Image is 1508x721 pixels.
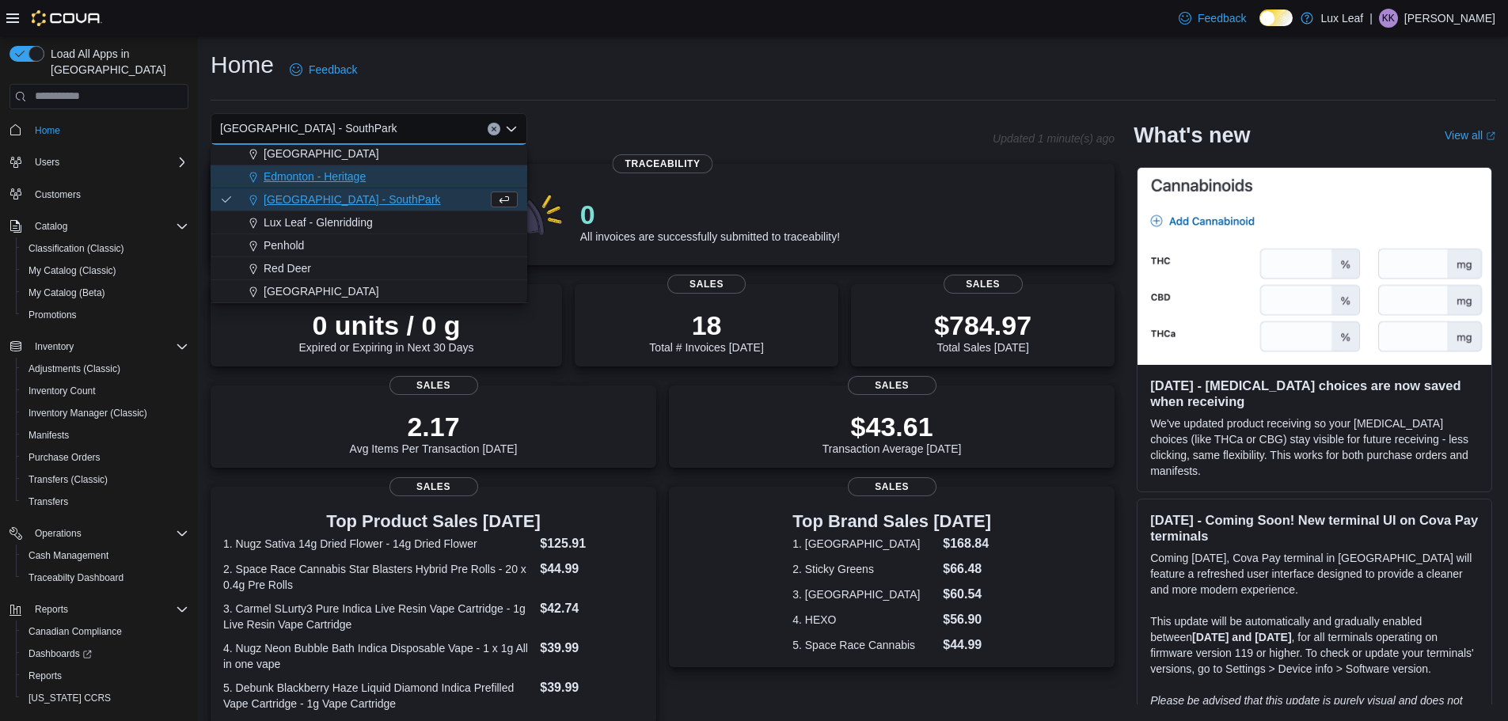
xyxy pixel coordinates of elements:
span: Canadian Compliance [22,622,188,641]
dd: $66.48 [943,560,991,579]
button: Reports [16,665,195,687]
span: Transfers (Classic) [28,473,108,486]
button: Promotions [16,304,195,326]
a: Dashboards [22,644,98,663]
span: Inventory Manager (Classic) [22,404,188,423]
span: Washington CCRS [22,689,188,708]
span: Users [28,153,188,172]
button: Classification (Classic) [16,237,195,260]
h1: Home [211,49,274,81]
p: Updated 1 minute(s) ago [993,132,1115,145]
div: Choose from the following options [211,5,527,303]
dd: $39.99 [540,639,644,658]
span: My Catalog (Beta) [22,283,188,302]
a: Feedback [1172,2,1252,34]
button: [GEOGRAPHIC_DATA] - SouthPark [211,188,527,211]
p: Lux Leaf [1321,9,1364,28]
span: Manifests [28,429,69,442]
span: Load All Apps in [GEOGRAPHIC_DATA] [44,46,188,78]
a: Classification (Classic) [22,239,131,258]
button: Close list of options [505,123,518,135]
button: Red Deer [211,257,527,280]
button: Home [3,119,195,142]
button: Inventory [3,336,195,358]
button: Operations [28,524,88,543]
div: Transaction Average [DATE] [822,411,962,455]
button: Reports [28,600,74,619]
span: Edmonton - Heritage [264,169,366,184]
a: Home [28,121,66,140]
span: Catalog [28,217,188,236]
dd: $42.74 [540,599,644,618]
div: Avg Items Per Transaction [DATE] [350,411,518,455]
span: Customers [35,188,81,201]
dt: 2. Space Race Cannabis Star Blasters Hybrid Pre Rolls - 20 x 0.4g Pre Rolls [223,561,534,593]
span: Reports [35,603,68,616]
p: [PERSON_NAME] [1404,9,1495,28]
button: Transfers (Classic) [16,469,195,491]
dt: 3. [GEOGRAPHIC_DATA] [792,586,936,602]
p: $43.61 [822,411,962,442]
dt: 5. Debunk Blackberry Haze Liquid Diamond Indica Prefilled Vape Cartridge - 1g Vape Cartridge [223,680,534,712]
span: Promotions [22,305,188,324]
span: [GEOGRAPHIC_DATA] [264,146,379,161]
span: Purchase Orders [28,451,101,464]
a: Traceabilty Dashboard [22,568,130,587]
button: Transfers [16,491,195,513]
a: Transfers [22,492,74,511]
button: Adjustments (Classic) [16,358,195,380]
span: My Catalog (Classic) [28,264,116,277]
span: [GEOGRAPHIC_DATA] - SouthPark [264,192,441,207]
span: Red Deer [264,260,311,276]
span: Purchase Orders [22,448,188,467]
dt: 1. [GEOGRAPHIC_DATA] [792,536,936,552]
dt: 3. Carmel SLurty3 Pure Indica Live Resin Vape Cartridge - 1g Live Resin Vape Cartridge [223,601,534,632]
span: Inventory [35,340,74,353]
p: | [1369,9,1373,28]
span: Cash Management [22,546,188,565]
strong: [DATE] and [DATE] [1192,631,1291,643]
p: 0 [580,199,840,230]
a: View allExternal link [1445,129,1495,142]
span: Inventory Manager (Classic) [28,407,147,419]
span: Dashboards [28,647,92,660]
button: Catalog [28,217,74,236]
button: Traceabilty Dashboard [16,567,195,589]
a: Dashboards [16,643,195,665]
p: We've updated product receiving so your [MEDICAL_DATA] choices (like THCa or CBG) stay visible fo... [1150,416,1479,479]
span: Reports [22,666,188,685]
a: Adjustments (Classic) [22,359,127,378]
span: Canadian Compliance [28,625,122,638]
span: Transfers [28,495,68,508]
span: [GEOGRAPHIC_DATA] - SouthPark [220,119,397,138]
button: Users [3,151,195,173]
span: Operations [28,524,188,543]
input: Dark Mode [1259,9,1293,26]
span: Adjustments (Classic) [22,359,188,378]
button: Lux Leaf - Glenridding [211,211,527,234]
button: Edmonton - Heritage [211,165,527,188]
span: Inventory Count [22,381,188,400]
span: [US_STATE] CCRS [28,692,111,704]
span: Traceability [613,154,713,173]
h2: What's new [1134,123,1250,148]
a: Promotions [22,305,83,324]
span: Operations [35,527,82,540]
button: [GEOGRAPHIC_DATA] [211,142,527,165]
p: 18 [649,309,763,341]
button: Inventory Count [16,380,195,402]
span: Sales [667,275,746,294]
dd: $39.99 [540,678,644,697]
div: Expired or Expiring in Next 30 Days [299,309,474,354]
div: Kacee Kennedy [1379,9,1398,28]
p: 2.17 [350,411,518,442]
a: Inventory Manager (Classic) [22,404,154,423]
p: This update will be automatically and gradually enabled between , for all terminals operating on ... [1150,613,1479,677]
button: Operations [3,522,195,545]
span: Adjustments (Classic) [28,362,120,375]
a: [US_STATE] CCRS [22,689,117,708]
span: KK [1382,9,1395,28]
span: Home [28,120,188,140]
a: Transfers (Classic) [22,470,114,489]
span: Dark Mode [1259,26,1260,27]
